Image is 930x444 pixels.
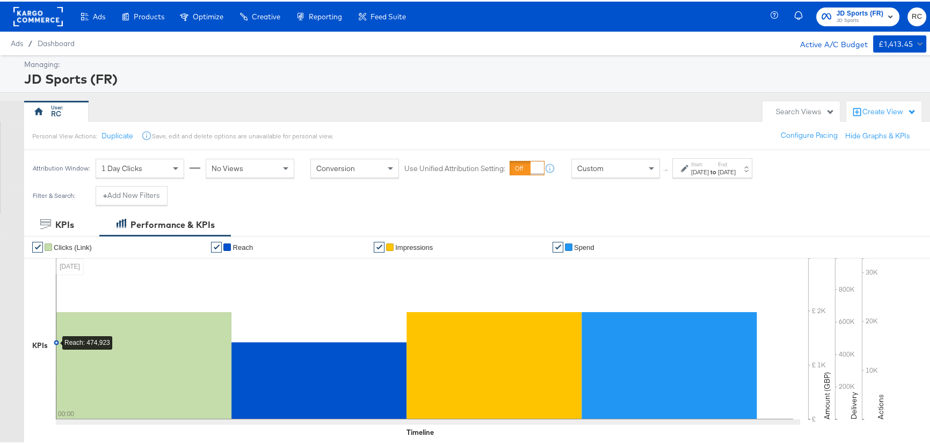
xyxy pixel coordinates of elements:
button: Hide Graphs & KPIs [845,129,910,139]
span: No Views [212,162,243,172]
span: Custom [577,162,604,172]
div: KPIs [32,339,48,349]
a: ✔ [211,240,222,251]
span: Products [134,11,164,19]
div: KPIs [55,217,74,230]
div: [DATE] [718,166,736,175]
span: Reporting [309,11,342,19]
span: Ads [93,11,105,19]
a: Dashboard [38,38,75,46]
span: / [23,38,38,46]
div: Save, edit and delete options are unavailable for personal view. [152,130,333,139]
label: Start: [691,159,709,166]
label: End: [718,159,736,166]
div: Personal View Actions: [32,130,97,139]
div: JD Sports (FR) [24,68,924,86]
div: Filter & Search: [32,190,76,198]
div: Timeline [406,426,434,436]
span: ↑ [661,167,671,171]
span: Feed Suite [370,11,406,19]
span: Reach [233,242,253,250]
div: [DATE] [691,166,709,175]
button: £1,413.45 [873,34,926,51]
div: Performance & KPIs [130,217,215,230]
span: JD Sports [837,15,884,24]
label: Use Unified Attribution Setting: [404,162,505,172]
strong: + [103,189,107,199]
div: Create View [862,105,916,116]
text: Actions [876,393,885,418]
span: 1 Day Clicks [101,162,142,172]
span: JD Sports (FR) [837,6,884,18]
span: Creative [252,11,280,19]
button: JD Sports (FR)JD Sports [816,6,900,25]
div: RC [51,107,61,117]
span: Ads [11,38,23,46]
text: Delivery [849,390,859,418]
div: Managing: [24,58,924,68]
button: RC [907,6,926,25]
strong: to [709,166,718,174]
a: ✔ [32,240,43,251]
a: ✔ [374,240,384,251]
div: Attribution Window: [32,163,90,171]
div: £1,413.45 [878,36,913,49]
span: Spend [574,242,594,250]
span: Conversion [316,162,355,172]
span: RC [912,9,922,21]
span: Clicks (Link) [54,242,92,250]
div: Active A/C Budget [789,34,868,50]
button: Duplicate [101,129,133,139]
a: ✔ [553,240,563,251]
span: Impressions [395,242,433,250]
span: Optimize [193,11,223,19]
div: Search Views [776,105,834,115]
button: +Add New Filters [96,184,168,204]
text: Amount (GBP) [822,371,832,418]
button: Configure Pacing [773,124,845,144]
